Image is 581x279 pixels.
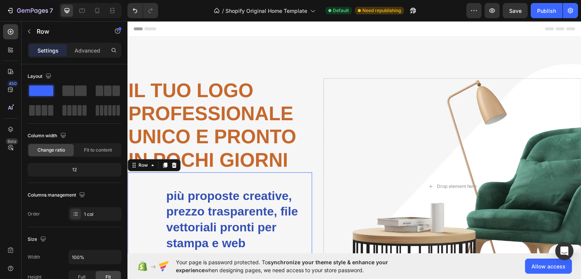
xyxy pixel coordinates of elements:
[75,46,100,54] p: Advanced
[531,3,562,18] button: Publish
[127,21,581,253] iframe: Design area
[531,262,565,270] span: Allow access
[28,190,87,200] div: Columns management
[7,81,18,87] div: 450
[69,250,121,264] input: Auto
[309,162,350,168] div: Drop element here
[362,7,401,14] span: Need republishing
[225,7,307,15] span: Shopify Original Home Template
[333,7,349,14] span: Default
[555,242,573,260] div: Open Intercom Messenger
[537,7,556,15] div: Publish
[37,46,59,54] p: Settings
[28,71,53,82] div: Layout
[127,3,158,18] div: Undo/Redo
[6,138,18,144] div: Beta
[28,131,68,141] div: Column width
[50,6,53,15] p: 7
[176,259,388,273] span: synchronize your theme style & enhance your experience
[222,7,224,15] span: /
[176,258,418,274] span: Your page is password protected. To when designing pages, we need access to your store password.
[29,164,120,175] div: 12
[84,211,120,218] div: 1 col
[37,27,101,36] p: Row
[525,259,572,274] button: Allow access
[3,3,56,18] button: 7
[503,3,528,18] button: Save
[28,234,48,245] div: Size
[28,211,40,217] div: Order
[37,147,65,153] span: Change ratio
[28,254,40,260] div: Width
[84,147,112,153] span: Fit to content
[509,8,522,14] span: Save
